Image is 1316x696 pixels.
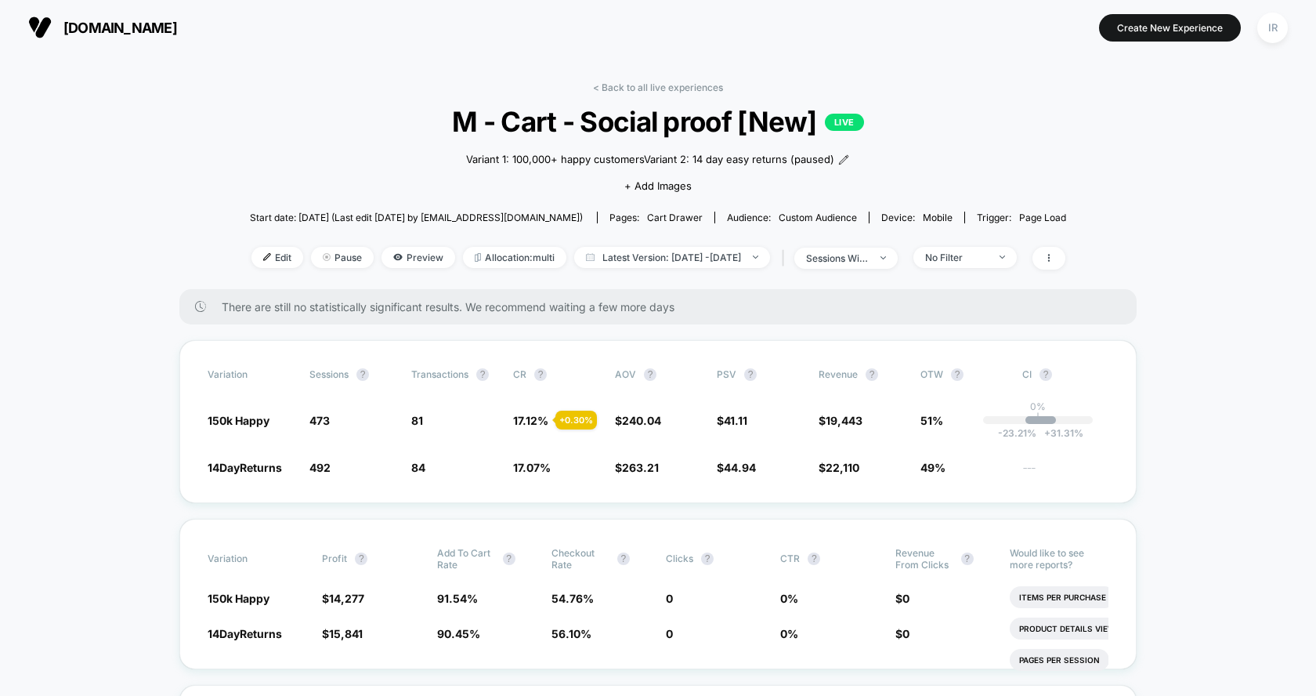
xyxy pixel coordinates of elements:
[779,212,857,223] span: Custom Audience
[819,414,862,427] span: $
[513,368,526,380] span: CR
[329,592,364,605] span: 14,277
[819,368,858,380] span: Revenue
[724,461,756,474] span: 44.94
[666,627,673,640] span: 0
[895,627,909,640] span: $
[622,414,661,427] span: 240.04
[961,553,974,565] button: ?
[1010,547,1108,571] p: Would like to see more reports?
[622,461,659,474] span: 263.21
[647,212,703,223] span: cart drawer
[311,247,374,268] span: Pause
[866,368,878,381] button: ?
[1022,368,1108,381] span: CI
[534,368,547,381] button: ?
[593,82,723,93] a: < Back to all live experiences
[615,414,661,427] span: $
[291,105,1025,138] span: M - Cart - Social proof [New]
[251,247,303,268] span: Edit
[1010,618,1153,640] li: Product Details Views Rate
[476,368,489,381] button: ?
[925,252,988,263] div: No Filter
[609,212,703,223] div: Pages:
[724,414,747,427] span: 41.11
[411,414,423,427] span: 81
[780,627,798,640] span: 0 %
[513,414,548,427] span: 17.12 %
[780,592,798,605] span: 0 %
[1019,212,1066,223] span: Page Load
[208,368,294,381] span: Variation
[1010,586,1115,608] li: Items Per Purchase
[977,212,1066,223] div: Trigger:
[895,592,909,605] span: $
[920,414,943,427] span: 51%
[617,553,630,565] button: ?
[574,247,770,268] span: Latest Version: [DATE] - [DATE]
[263,253,271,261] img: edit
[920,461,945,474] span: 49%
[475,253,481,262] img: rebalance
[466,152,834,168] span: Variant 1: 100,000+ happy customersVariant 2: 14 day easy returns (paused)
[753,256,758,259] img: end
[1039,368,1052,381] button: ?
[411,368,468,380] span: Transactions
[503,553,515,565] button: ?
[1030,401,1046,412] p: 0%
[717,414,747,427] span: $
[551,627,591,640] span: 56.10 %
[951,368,963,381] button: ?
[23,15,182,40] button: [DOMAIN_NAME]
[1099,14,1241,42] button: Create New Experience
[717,461,756,474] span: $
[744,368,757,381] button: ?
[869,212,964,223] span: Device:
[902,592,909,605] span: 0
[615,368,636,380] span: AOV
[727,212,857,223] div: Audience:
[826,414,862,427] span: 19,443
[1022,463,1108,475] span: ---
[250,212,583,223] span: Start date: [DATE] (Last edit [DATE] by [EMAIL_ADDRESS][DOMAIN_NAME])
[208,592,269,605] span: 150k Happy
[819,461,859,474] span: $
[1044,427,1050,439] span: +
[778,247,794,270] span: |
[309,414,330,427] span: 473
[411,461,425,474] span: 84
[808,553,820,565] button: ?
[555,411,597,430] div: + 0.30 %
[309,368,349,380] span: Sessions
[806,252,869,264] div: sessions with impression
[329,627,363,640] span: 15,841
[1010,649,1109,671] li: Pages Per Session
[208,461,282,474] span: 14DayReturns
[551,592,594,605] span: 54.76 %
[381,247,455,268] span: Preview
[1036,427,1083,439] span: 31.31 %
[323,253,331,261] img: end
[998,427,1036,439] span: -23.21 %
[208,627,282,640] span: 14DayReturns
[920,368,1007,381] span: OTW
[825,114,864,131] p: LIVE
[322,592,364,605] span: $
[1036,412,1039,424] p: |
[551,547,609,571] span: Checkout Rate
[437,627,480,640] span: 90.45 %
[356,368,369,381] button: ?
[895,547,953,571] span: Revenue From Clicks
[615,461,659,474] span: $
[880,256,886,259] img: end
[322,627,363,640] span: $
[923,212,953,223] span: mobile
[513,461,551,474] span: 17.07 %
[437,592,478,605] span: 91.54 %
[1253,12,1292,44] button: IR
[624,179,692,192] span: + Add Images
[780,553,800,564] span: CTR
[208,547,294,571] span: Variation
[28,16,52,39] img: Visually logo
[222,300,1105,314] span: There are still no statistically significant results. We recommend waiting a few more days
